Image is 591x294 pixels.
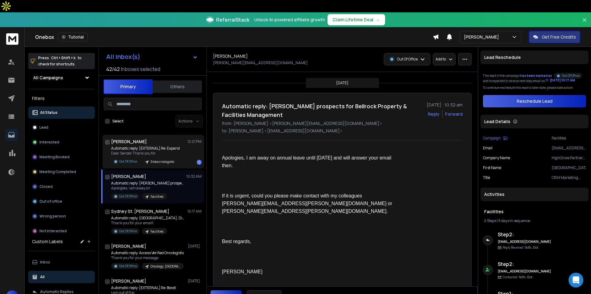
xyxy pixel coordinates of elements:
[111,221,185,226] p: Thank you for your email!
[483,146,492,151] p: Email
[484,118,510,125] p: Lead Details
[119,264,137,268] p: Out Of Office
[464,34,501,40] p: [PERSON_NAME]
[151,264,180,269] p: Oncology .[GEOGRAPHIC_DATA]
[542,34,576,40] p: Get Free Credits
[581,16,589,31] button: Close banner
[529,31,580,43] button: Get Free Credits
[28,256,95,268] button: Inbox
[32,238,63,245] h3: Custom Labels
[498,239,552,244] h6: [EMAIL_ADDRESS][DOMAIN_NAME]
[483,155,510,160] p: Company Name
[328,14,385,25] button: Claim Lifetime Deal→
[498,218,530,223] span: 5 days in sequence
[28,72,95,84] button: All Campaigns
[28,166,95,178] button: Meeting Completed
[111,181,185,186] p: Automatic reply: [PERSON_NAME] prospects for
[213,60,308,65] p: [PERSON_NAME][EMAIL_ADDRESS][DOMAIN_NAME]
[498,269,552,274] h6: [EMAIL_ADDRESS][DOMAIN_NAME]
[39,214,66,219] p: Wrong person
[484,209,585,215] h1: Facilities
[336,81,348,85] p: [DATE]
[111,216,185,221] p: Automatic reply: [GEOGRAPHIC_DATA], Discover facilities
[498,260,552,268] h6: Step 2 :
[153,80,202,93] button: Others
[111,186,185,191] p: Apologies, I am away on
[188,279,202,284] p: [DATE]
[552,146,586,151] p: [EMAIL_ADDRESS][DOMAIN_NAME]
[58,33,88,41] button: Tutorial
[216,16,249,23] span: ReferralStack
[28,271,95,283] button: All
[525,245,538,250] span: 14th, Oct
[28,210,95,222] button: Wrong person
[552,136,586,141] p: Facilities
[111,285,178,290] p: Automatic reply: [EXTERNAL] Re: Boost
[483,165,501,170] p: First Name
[222,193,393,214] span: If it is urgent, could you please make contact with my colleagues [PERSON_NAME][EMAIL_ADDRESS][PE...
[436,57,446,62] p: Add to
[519,275,533,279] span: 14th, Oct
[151,229,163,234] p: Facilities
[121,65,160,73] h3: Inboxes selected
[445,111,463,117] div: Forward
[111,243,146,249] h1: [PERSON_NAME]
[111,151,180,156] p: Dear Sender Thank you for
[50,54,76,61] span: Ctrl + Shift + k
[552,165,586,170] p: [GEOGRAPHIC_DATA]
[28,121,95,134] button: Lead
[484,218,496,223] span: 2 Steps
[222,269,263,274] span: [PERSON_NAME]
[569,273,583,288] div: Open Intercom Messenger
[39,199,62,204] p: Out of office
[28,195,95,208] button: Out of office
[376,17,380,23] span: →
[39,169,76,174] p: Meeting Completed
[28,151,95,163] button: Meeting Booked
[222,120,463,126] p: from: [PERSON_NAME] <[PERSON_NAME][EMAIL_ADDRESS][DOMAIN_NAME]>
[40,275,45,280] p: All
[39,140,59,145] p: Interested
[39,125,48,130] p: Lead
[35,33,433,41] div: Onebox
[111,278,146,284] h1: [PERSON_NAME]
[483,136,501,141] p: Campaign
[484,218,585,223] div: |
[39,184,53,189] p: Closed
[222,128,463,134] p: to: [PERSON_NAME] <[EMAIL_ADDRESS][DOMAIN_NAME]>
[39,155,70,159] p: Meeting Booked
[483,95,586,107] button: Reschedule Lead
[222,239,251,244] span: Best regards,
[197,160,202,165] div: 1
[111,146,180,151] p: Automatic reply: [EXTERNAL] Re: Expand
[483,85,586,90] p: To continue reschedule this lead to later date, please take action.
[503,245,538,250] p: Reply Received
[427,102,463,108] p: [DATE] : 10:32 am
[397,57,418,62] p: Out Of Office
[552,155,586,160] p: HighGrove Partners, LLC
[39,229,67,234] p: Not Interested
[186,174,202,179] p: 10:32 AM
[483,175,490,180] p: title
[483,136,508,141] button: Campaign
[480,188,589,201] div: Activities
[28,180,95,193] button: Closed
[40,110,58,115] p: All Status
[222,102,423,119] h1: Automatic reply: [PERSON_NAME] prospects for Bellrock Property & Facilities Management
[552,175,586,180] p: CRM Marketing Manager
[119,159,137,164] p: Out Of Office
[222,155,393,168] span: Apologies, I am away on annual leave until [DATE] and will answer your email then.
[28,225,95,237] button: Not Interested
[484,54,521,60] p: Lead Reschedule
[188,244,202,249] p: [DATE]
[498,231,552,238] h6: Step 2 :
[119,194,137,199] p: Out Of Office
[33,75,63,81] h1: All Campaigns
[111,251,184,255] p: Automatic reply: Access Verified Oncologists
[111,173,146,180] h1: [PERSON_NAME]
[101,51,203,63] button: All Inbox(s)
[151,194,163,199] p: Facilities
[545,78,575,83] div: [DATE] 10:17 AM
[112,119,123,124] label: Select
[40,260,50,265] p: Inbox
